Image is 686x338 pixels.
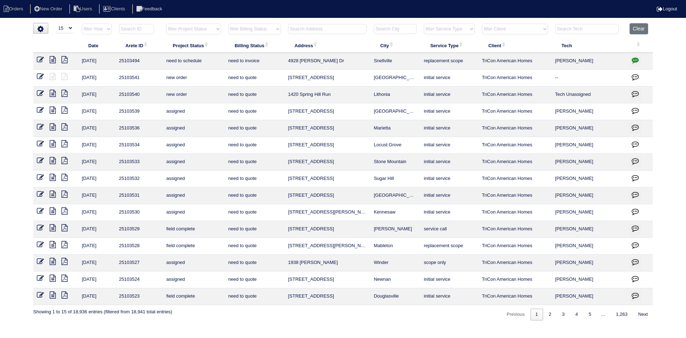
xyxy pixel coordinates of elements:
td: need to quote [225,154,284,171]
td: [PERSON_NAME] [552,171,626,187]
td: [PERSON_NAME] [370,221,420,238]
input: Search Tech [555,24,619,34]
td: [DATE] [78,255,115,271]
button: Clear [630,23,648,34]
td: [PERSON_NAME] [552,255,626,271]
td: TriCon American Homes [478,221,552,238]
th: Project Status: activate to sort column ascending [163,38,224,53]
td: [DATE] [78,187,115,204]
td: [PERSON_NAME] [552,154,626,171]
td: 25103532 [115,171,163,187]
td: [PERSON_NAME] [552,137,626,154]
li: Users [69,4,98,14]
td: TriCon American Homes [478,255,552,271]
li: Feedback [132,4,168,14]
td: 25103528 [115,238,163,255]
td: need to quote [225,87,284,103]
td: initial service [420,103,478,120]
td: TriCon American Homes [478,204,552,221]
td: [STREET_ADDRESS] [284,271,370,288]
td: [PERSON_NAME] [552,271,626,288]
td: new order [163,87,224,103]
input: Search ID [119,24,154,34]
td: initial service [420,288,478,305]
td: [DATE] [78,271,115,288]
th: Billing Status: activate to sort column ascending [225,38,284,53]
td: need to schedule [163,53,224,70]
th: Tech [552,38,626,53]
td: Locust Grove [370,137,420,154]
td: initial service [420,271,478,288]
td: assigned [163,171,224,187]
td: Sugar Hill [370,171,420,187]
td: 25103539 [115,103,163,120]
a: 3 [557,309,570,320]
td: Tech Unassigned [552,87,626,103]
td: [PERSON_NAME] [552,120,626,137]
td: [STREET_ADDRESS][PERSON_NAME] [284,238,370,255]
td: 25103530 [115,204,163,221]
td: need to quote [225,204,284,221]
td: TriCon American Homes [478,103,552,120]
a: Users [69,6,98,11]
td: [STREET_ADDRESS] [284,120,370,137]
li: New Order [30,4,68,14]
td: need to quote [225,171,284,187]
td: [PERSON_NAME] [552,221,626,238]
td: 4928 [PERSON_NAME] Dr [284,53,370,70]
td: Mableton [370,238,420,255]
td: [DATE] [78,221,115,238]
a: Next [633,309,653,320]
td: TriCon American Homes [478,288,552,305]
td: initial service [420,204,478,221]
td: [STREET_ADDRESS] [284,187,370,204]
td: [GEOGRAPHIC_DATA] [370,103,420,120]
td: initial service [420,70,478,87]
td: need to quote [225,271,284,288]
td: TriCon American Homes [478,70,552,87]
td: assigned [163,271,224,288]
a: 1,263 [611,309,633,320]
td: need to invoice [225,53,284,70]
td: 25103540 [115,87,163,103]
th: Client: activate to sort column ascending [478,38,552,53]
td: 25103536 [115,120,163,137]
th: City: activate to sort column ascending [370,38,420,53]
td: replacement scope [420,53,478,70]
td: field complete [163,238,224,255]
td: Kennesaw [370,204,420,221]
td: need to quote [225,288,284,305]
td: [DATE] [78,103,115,120]
a: Logout [657,6,677,11]
td: Marietta [370,120,420,137]
td: [STREET_ADDRESS] [284,70,370,87]
a: Previous [502,309,530,320]
td: [STREET_ADDRESS] [284,288,370,305]
td: [DATE] [78,137,115,154]
span: … [596,312,610,317]
th: Arete ID: activate to sort column ascending [115,38,163,53]
td: 25103531 [115,187,163,204]
td: [STREET_ADDRESS] [284,154,370,171]
td: [DATE] [78,204,115,221]
th: : activate to sort column ascending [626,38,653,53]
td: [DATE] [78,53,115,70]
td: TriCon American Homes [478,53,552,70]
td: [GEOGRAPHIC_DATA] [370,70,420,87]
th: Service Type: activate to sort column ascending [420,38,478,53]
td: new order [163,70,224,87]
a: 1 [531,309,543,320]
td: [STREET_ADDRESS] [284,171,370,187]
td: [STREET_ADDRESS] [284,137,370,154]
td: [DATE] [78,70,115,87]
th: Address: activate to sort column ascending [284,38,370,53]
td: [DATE] [78,288,115,305]
td: [DATE] [78,171,115,187]
li: Clients [99,4,131,14]
td: [PERSON_NAME] [552,103,626,120]
td: [GEOGRAPHIC_DATA] [370,187,420,204]
td: need to quote [225,221,284,238]
td: assigned [163,154,224,171]
td: [PERSON_NAME] [552,53,626,70]
td: initial service [420,137,478,154]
